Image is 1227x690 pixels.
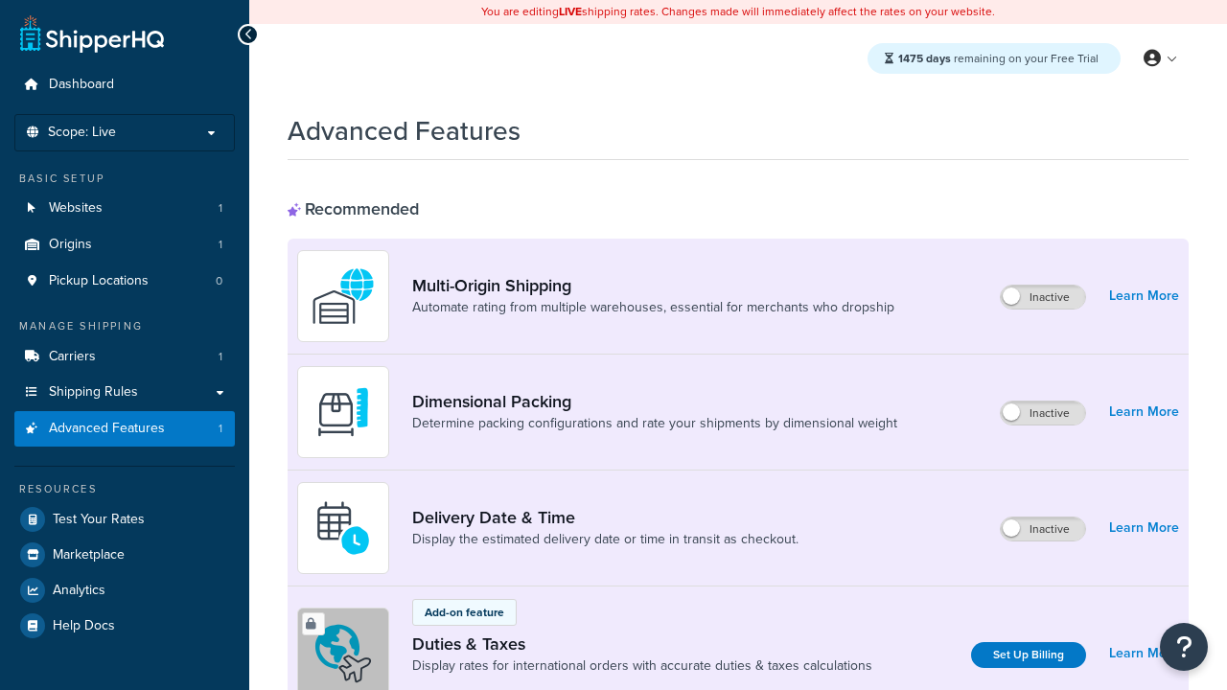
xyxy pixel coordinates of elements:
[1109,640,1179,667] a: Learn More
[14,339,235,375] a: Carriers1
[14,502,235,537] a: Test Your Rates
[288,198,419,219] div: Recommended
[53,512,145,528] span: Test Your Rates
[48,125,116,141] span: Scope: Live
[49,384,138,401] span: Shipping Rules
[219,237,222,253] span: 1
[1001,402,1085,425] label: Inactive
[219,349,222,365] span: 1
[49,200,103,217] span: Websites
[219,200,222,217] span: 1
[971,642,1086,668] a: Set Up Billing
[14,411,235,447] a: Advanced Features1
[14,411,235,447] li: Advanced Features
[310,379,377,446] img: DTVBYsAAAAAASUVORK5CYII=
[49,421,165,437] span: Advanced Features
[219,421,222,437] span: 1
[14,481,235,497] div: Resources
[14,538,235,572] a: Marketplace
[288,112,521,149] h1: Advanced Features
[412,507,799,528] a: Delivery Date & Time
[1160,623,1208,671] button: Open Resource Center
[412,633,872,655] a: Duties & Taxes
[1109,399,1179,425] a: Learn More
[310,494,377,562] img: gfkeb5ejjkALwAAAABJRU5ErkJggg==
[49,273,149,289] span: Pickup Locations
[412,275,894,296] a: Multi-Origin Shipping
[1109,283,1179,310] a: Learn More
[412,298,894,317] a: Automate rating from multiple warehouses, essential for merchants who dropship
[559,3,582,20] b: LIVE
[14,171,235,187] div: Basic Setup
[412,391,897,412] a: Dimensional Packing
[898,50,1099,67] span: remaining on your Free Trial
[14,191,235,226] li: Websites
[49,349,96,365] span: Carriers
[412,414,897,433] a: Determine packing configurations and rate your shipments by dimensional weight
[14,339,235,375] li: Carriers
[216,273,222,289] span: 0
[1109,515,1179,541] a: Learn More
[14,375,235,410] a: Shipping Rules
[898,50,951,67] strong: 1475 days
[1001,286,1085,309] label: Inactive
[425,604,504,621] p: Add-on feature
[14,573,235,608] a: Analytics
[14,67,235,103] a: Dashboard
[49,237,92,253] span: Origins
[412,656,872,676] a: Display rates for international orders with accurate duties & taxes calculations
[49,77,114,93] span: Dashboard
[53,583,105,599] span: Analytics
[14,227,235,263] a: Origins1
[1001,517,1085,540] label: Inactive
[412,530,799,549] a: Display the estimated delivery date or time in transit as checkout.
[14,264,235,299] a: Pickup Locations0
[310,263,377,330] img: WatD5o0RtDAAAAAElFTkSuQmCC
[14,318,235,334] div: Manage Shipping
[14,609,235,643] a: Help Docs
[14,264,235,299] li: Pickup Locations
[53,547,125,563] span: Marketplace
[14,227,235,263] li: Origins
[14,191,235,226] a: Websites1
[53,618,115,634] span: Help Docs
